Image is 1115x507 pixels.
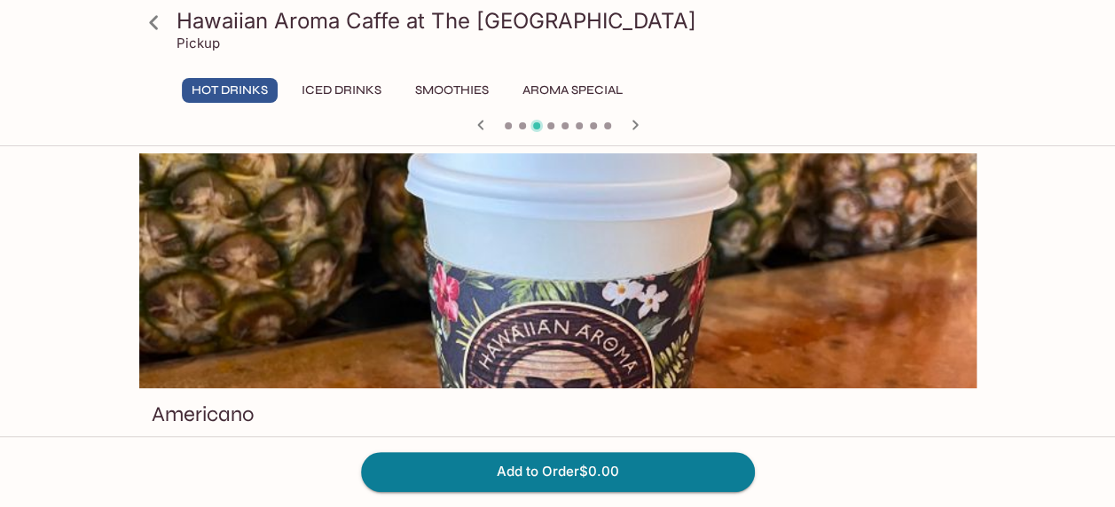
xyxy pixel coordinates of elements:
[513,78,632,103] button: Aroma Special
[361,452,755,491] button: Add to Order$0.00
[405,78,499,103] button: Smoothies
[292,78,391,103] button: Iced Drinks
[177,7,970,35] h3: Hawaiian Aroma Caffe at The [GEOGRAPHIC_DATA]
[152,401,254,428] h3: Americano
[177,35,220,51] p: Pickup
[182,78,278,103] button: Hot Drinks
[139,153,977,388] div: Americano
